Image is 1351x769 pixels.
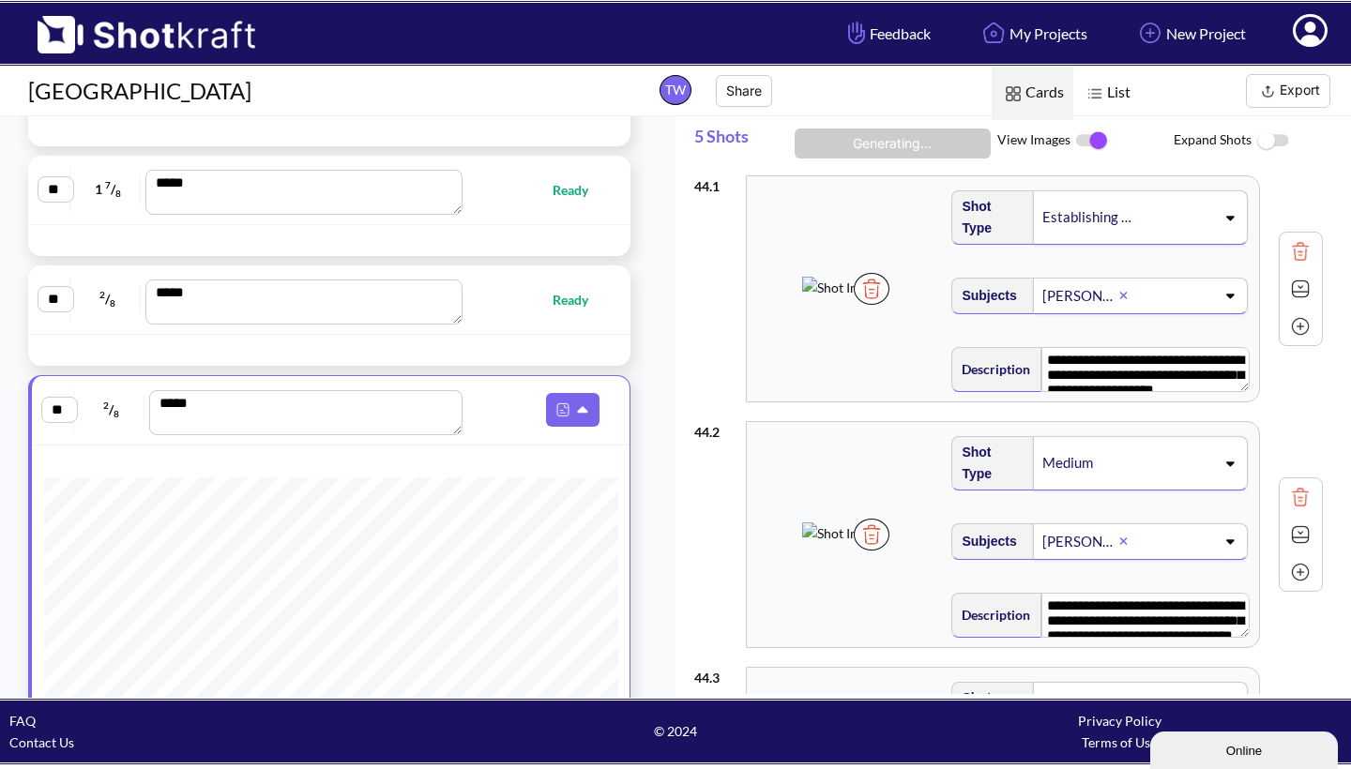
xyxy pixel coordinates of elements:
span: Subjects [952,526,1016,557]
img: Add Icon [1134,17,1166,49]
img: Trash Icon [1286,483,1314,511]
span: / [75,284,141,314]
div: Terms of Use [898,731,1342,753]
a: My Projects [964,8,1101,58]
span: Cards [992,67,1073,120]
img: Trash Icon [1286,237,1314,265]
span: © 2024 [453,720,897,742]
button: Export [1246,74,1330,108]
span: 5 Shots [694,116,788,166]
div: Privacy Policy [898,710,1342,731]
span: TW [660,75,691,105]
img: Card Icon [1001,82,1025,106]
img: Trash Icon [854,273,889,305]
span: / [79,395,144,425]
span: Subjects [952,280,1016,311]
img: Expand Icon [1286,520,1314,549]
span: 8 [114,408,119,419]
div: [PERSON_NAME] [1040,529,1119,554]
iframe: chat widget [1150,728,1342,769]
img: List Icon [1083,82,1107,106]
img: Trash Icon [854,519,889,550]
span: Shot Type [952,683,1024,735]
span: List [1073,67,1140,120]
img: Shot Image [802,522,881,544]
span: 7 [105,179,111,190]
div: 44 . 3 [694,657,736,688]
button: Share [716,75,772,107]
img: Add Icon [1286,312,1314,340]
span: 1 / [75,174,141,204]
img: ToggleOn Icon [1070,121,1113,160]
span: Shot Type [952,437,1024,490]
a: FAQ [9,713,36,729]
span: Ready [553,179,607,201]
a: New Project [1120,8,1260,58]
img: Add Icon [1286,558,1314,586]
span: Expand Shots [1174,121,1351,161]
div: 44.1Shot ImageTrash IconShot TypeEstablishing shotSubjects[PERSON_NAME] cellDescription**** **** ... [694,166,1323,412]
img: Home Icon [978,17,1009,49]
span: 2 [103,400,109,411]
div: Establishing shot [1040,204,1134,230]
div: 44 . 2 [694,412,736,443]
div: 44 . 1 [694,166,736,197]
img: Shot Image [802,277,881,298]
span: View Images [997,121,1175,160]
img: Export Icon [1256,80,1280,103]
div: [PERSON_NAME] cell [1040,283,1119,309]
span: Description [952,354,1030,384]
span: Shot Type [952,191,1024,244]
span: Feedback [843,23,931,44]
span: 8 [110,297,115,309]
button: Generating... [795,128,991,158]
span: Ready [553,289,607,310]
span: Description [952,599,1030,630]
span: 2 [99,289,105,300]
div: Medium [1040,450,1134,475]
span: 8 [115,188,121,199]
img: Hand Icon [843,17,870,49]
img: Expand Icon [1286,275,1314,303]
a: Contact Us [9,734,74,750]
img: ToggleOff Icon [1252,121,1294,161]
img: Pdf Icon [551,398,575,422]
